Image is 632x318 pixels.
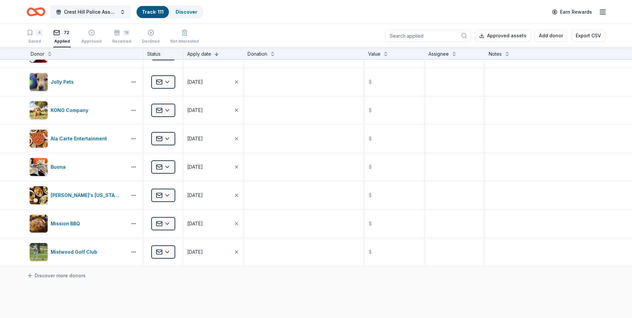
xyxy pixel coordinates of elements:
div: Ala Carte Entertainment [51,135,110,143]
img: Image for Buona [30,158,48,176]
button: Image for Mistwood Golf ClubMistwood Golf Club [29,243,124,261]
button: 18Received [112,27,131,47]
img: Image for Ala Carte Entertainment [30,130,48,148]
button: [DATE] [183,68,243,96]
button: Image for Jolly PetsJolly Pets [29,73,124,91]
div: 72 [63,29,71,36]
a: Discover more donors [27,272,86,280]
span: Crest Hill Police Association 15th Annual Golf Outing Fundraiser [64,8,117,16]
input: Search applied [385,30,471,42]
div: [DATE] [187,248,203,256]
button: [DATE] [183,181,243,209]
div: [PERSON_NAME]'s [US_STATE] Grill [51,191,124,199]
div: Declined [142,35,160,40]
div: Not interested [170,39,199,44]
button: [DATE] [183,125,243,153]
img: Image for Mission BBQ [30,215,48,233]
div: Jolly Pets [51,78,76,86]
img: Image for Mistwood Golf Club [30,243,48,261]
div: Mistwood Golf Club [51,248,100,256]
button: Export CSV [571,30,605,42]
img: Image for Jolly Pets [30,73,48,91]
a: Track· 111 [142,9,164,15]
div: Buona [51,163,68,171]
div: [DATE] [187,135,203,143]
div: Applied [53,39,71,44]
div: Approved [81,39,102,44]
div: Donor [31,50,44,58]
button: [DATE] [183,153,243,181]
div: Donation [248,50,267,58]
button: Image for Ala Carte EntertainmentAla Carte Entertainment [29,129,124,148]
div: Status [143,47,183,59]
div: Received [112,39,131,44]
div: Notes [489,50,502,58]
a: Home [27,4,45,20]
div: [DATE] [187,163,203,171]
div: Mission BBQ [51,220,83,228]
img: Image for KONG Company [30,101,48,119]
div: Assignee [428,50,449,58]
div: Apply date [187,50,211,58]
button: Add donor [535,30,567,42]
button: [DATE] [183,96,243,124]
button: [DATE] [183,238,243,266]
button: Declined [142,27,160,47]
div: [DATE] [187,78,203,86]
button: Not interested [170,27,199,47]
button: 4Saved [27,27,43,47]
button: Image for Ted's Montana Grill[PERSON_NAME]'s [US_STATE] Grill [29,186,124,205]
button: Image for BuonaBuona [29,158,124,176]
button: Image for Mission BBQMission BBQ [29,214,124,233]
div: KONG Company [51,106,91,114]
a: Earn Rewards [548,6,596,18]
button: Image for KONG CompanyKONG Company [29,101,124,120]
a: Discover [176,9,197,15]
button: Approved assets [475,30,531,42]
button: Track· 111Discover [136,5,203,19]
button: Crest Hill Police Association 15th Annual Golf Outing Fundraiser [51,5,131,19]
button: Approved [81,27,102,47]
button: 72Applied [53,27,71,47]
div: Value [368,50,380,58]
div: [DATE] [187,106,203,114]
button: [DATE] [183,210,243,238]
div: Saved [27,39,43,44]
div: [DATE] [187,191,203,199]
img: Image for Ted's Montana Grill [30,186,48,204]
div: [DATE] [187,220,203,228]
div: 18 [123,29,130,36]
div: 4 [36,29,43,36]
